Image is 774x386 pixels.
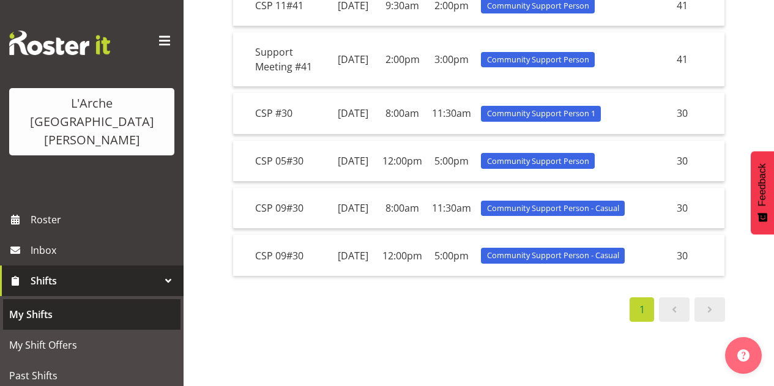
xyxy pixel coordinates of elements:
[737,349,750,362] img: help-xxl-2.png
[427,141,476,182] td: 5:00pm
[672,32,724,87] td: 41
[487,202,619,214] span: Community Support Person - Casual
[672,235,724,275] td: 30
[328,235,378,275] td: [DATE]
[672,141,724,182] td: 30
[378,235,427,275] td: 12:00pm
[672,188,724,229] td: 30
[3,330,180,360] a: My Shift Offers
[250,93,328,134] td: CSP #30
[487,54,589,65] span: Community Support Person
[757,163,768,206] span: Feedback
[378,141,427,182] td: 12:00pm
[487,155,589,167] span: Community Support Person
[9,31,110,55] img: Rosterit website logo
[487,108,595,119] span: Community Support Person 1
[250,188,328,229] td: CSP 09#30
[751,151,774,234] button: Feedback - Show survey
[328,93,378,134] td: [DATE]
[250,32,328,87] td: Support Meeting #41
[378,32,427,87] td: 2:00pm
[250,235,328,275] td: CSP 09#30
[31,272,159,290] span: Shifts
[9,305,174,324] span: My Shifts
[427,188,476,229] td: 11:30am
[328,141,378,182] td: [DATE]
[328,32,378,87] td: [DATE]
[9,366,174,385] span: Past Shifts
[378,188,427,229] td: 8:00am
[31,210,177,229] span: Roster
[250,141,328,182] td: CSP 05#30
[21,94,162,149] div: L'Arche [GEOGRAPHIC_DATA][PERSON_NAME]
[9,336,174,354] span: My Shift Offers
[3,299,180,330] a: My Shifts
[31,241,177,259] span: Inbox
[427,32,476,87] td: 3:00pm
[427,93,476,134] td: 11:30am
[487,250,619,261] span: Community Support Person - Casual
[672,93,724,134] td: 30
[378,93,427,134] td: 8:00am
[328,188,378,229] td: [DATE]
[427,235,476,275] td: 5:00pm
